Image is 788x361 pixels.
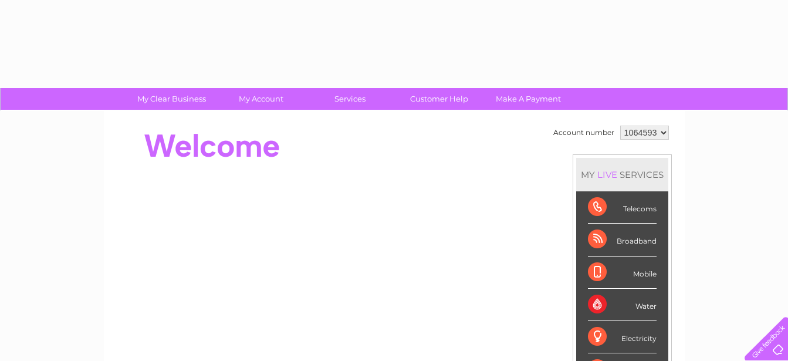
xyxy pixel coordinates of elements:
[123,88,220,110] a: My Clear Business
[212,88,309,110] a: My Account
[302,88,398,110] a: Services
[588,321,657,353] div: Electricity
[588,289,657,321] div: Water
[588,257,657,289] div: Mobile
[480,88,577,110] a: Make A Payment
[576,158,668,191] div: MY SERVICES
[588,224,657,256] div: Broadband
[391,88,488,110] a: Customer Help
[595,169,620,180] div: LIVE
[588,191,657,224] div: Telecoms
[550,123,617,143] td: Account number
